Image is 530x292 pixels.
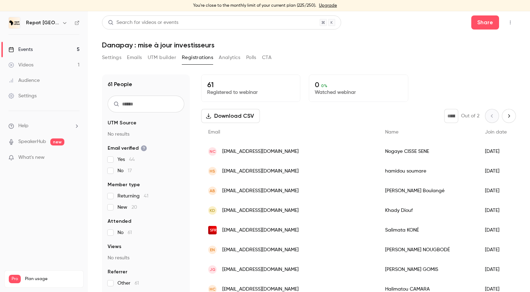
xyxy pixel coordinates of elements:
[485,130,507,135] span: Join date
[128,230,132,235] span: 61
[210,148,216,155] span: NC
[378,201,478,220] div: Khady Diouf
[222,246,299,254] span: [EMAIL_ADDRESS][DOMAIN_NAME]
[201,109,260,123] button: Download CSV
[262,52,272,63] button: CTA
[127,52,142,63] button: Emails
[144,194,148,199] span: 41
[108,268,127,275] span: Referrer
[117,193,148,200] span: Returning
[207,80,294,89] p: 61
[108,19,178,26] div: Search for videos or events
[315,80,402,89] p: 0
[378,260,478,279] div: [PERSON_NAME] GOMIS
[117,229,132,236] span: No
[18,122,28,130] span: Help
[108,119,184,287] section: facet-groups
[9,17,20,28] img: Repat Africa
[108,80,132,89] h1: 61 People
[478,260,514,279] div: [DATE]
[117,167,132,174] span: No
[8,122,79,130] li: help-dropdown-opener
[108,254,184,261] p: No results
[108,218,131,225] span: Attended
[222,207,299,214] span: [EMAIL_ADDRESS][DOMAIN_NAME]
[378,142,478,161] div: Nogaye CISSE SENE
[207,89,294,96] p: Registered to webinar
[132,205,137,210] span: 20
[128,168,132,173] span: 17
[108,145,147,152] span: Email verified
[478,220,514,240] div: [DATE]
[117,156,135,163] span: Yes
[210,266,216,273] span: JG
[108,181,140,188] span: Member type
[222,187,299,195] span: [EMAIL_ADDRESS][DOMAIN_NAME]
[50,138,64,145] span: new
[8,46,33,53] div: Events
[8,61,33,69] div: Videos
[25,276,79,282] span: Plan usage
[9,275,21,283] span: Pro
[478,181,514,201] div: [DATE]
[210,168,215,174] span: hs
[8,77,40,84] div: Audience
[117,204,137,211] span: New
[461,112,479,119] p: Out of 2
[319,3,337,8] a: Upgrade
[246,52,256,63] button: Polls
[208,226,217,234] img: sfr.fr
[315,89,402,96] p: Watched webinar
[18,138,46,145] a: SpeakerHub
[210,188,215,194] span: AB
[321,83,327,88] span: 0 %
[182,52,213,63] button: Registrations
[385,130,398,135] span: Name
[135,281,139,286] span: 61
[378,240,478,260] div: [PERSON_NAME] NOUGBODÉ
[222,168,299,175] span: [EMAIL_ADDRESS][DOMAIN_NAME]
[108,119,136,126] span: UTM Source
[471,15,499,30] button: Share
[129,157,135,162] span: 44
[208,130,220,135] span: Email
[378,181,478,201] div: [PERSON_NAME] Boulangé
[18,154,45,161] span: What's new
[148,52,176,63] button: UTM builder
[222,266,299,273] span: [EMAIL_ADDRESS][DOMAIN_NAME]
[478,201,514,220] div: [DATE]
[210,207,215,214] span: KD
[71,155,79,161] iframe: Noticeable Trigger
[102,52,121,63] button: Settings
[8,92,37,99] div: Settings
[478,240,514,260] div: [DATE]
[26,19,59,26] h6: Repat [GEOGRAPHIC_DATA]
[108,131,184,138] p: No results
[210,247,215,253] span: EN
[378,161,478,181] div: hamidou soumare
[502,109,516,123] button: Next page
[478,161,514,181] div: [DATE]
[222,148,299,155] span: [EMAIL_ADDRESS][DOMAIN_NAME]
[378,220,478,240] div: Salimata KONÉ
[219,52,241,63] button: Analytics
[102,41,516,49] h1: Danapay : mise à jour investisseurs
[222,227,299,234] span: [EMAIL_ADDRESS][DOMAIN_NAME]
[478,142,514,161] div: [DATE]
[108,243,121,250] span: Views
[117,280,139,287] span: Other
